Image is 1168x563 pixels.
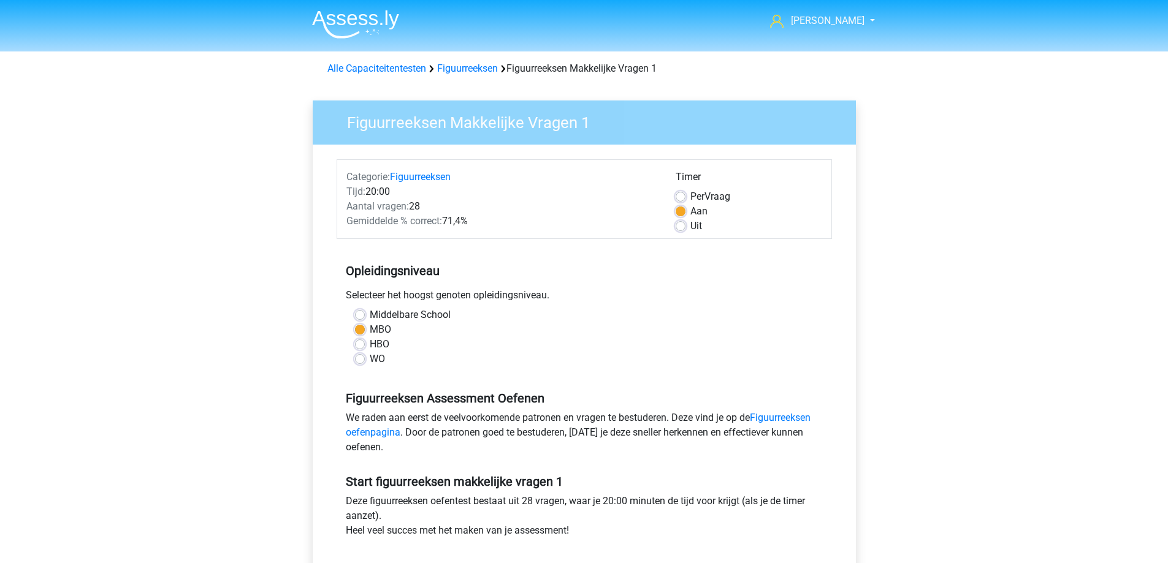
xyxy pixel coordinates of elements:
[312,10,399,39] img: Assessly
[690,191,704,202] span: Per
[676,170,822,189] div: Timer
[370,352,385,366] label: WO
[791,15,865,26] span: [PERSON_NAME]
[337,410,832,459] div: We raden aan eerst de veelvoorkomende patronen en vragen te bestuderen. Deze vind je op de . Door...
[337,199,666,214] div: 28
[370,308,451,322] label: Middelbare School
[390,171,451,183] a: Figuurreeksen
[337,494,832,543] div: Deze figuurreeksen oefentest bestaat uit 28 vragen, waar je 20:00 minuten de tijd voor krijgt (al...
[690,189,730,204] label: Vraag
[690,204,708,219] label: Aan
[332,108,847,132] h3: Figuurreeksen Makkelijke Vragen 1
[337,288,832,308] div: Selecteer het hoogst genoten opleidingsniveau.
[370,337,389,352] label: HBO
[690,219,702,233] label: Uit
[346,200,409,212] span: Aantal vragen:
[346,186,365,197] span: Tijd:
[437,62,498,74] a: Figuurreeksen
[337,184,666,199] div: 20:00
[323,61,846,76] div: Figuurreeksen Makkelijke Vragen 1
[346,259,823,283] h5: Opleidingsniveau
[765,13,866,28] a: [PERSON_NAME]
[346,474,823,489] h5: Start figuurreeksen makkelijke vragen 1
[346,215,442,227] span: Gemiddelde % correct:
[370,322,391,337] label: MBO
[346,171,390,183] span: Categorie:
[346,391,823,406] h5: Figuurreeksen Assessment Oefenen
[327,62,426,74] a: Alle Capaciteitentesten
[337,214,666,229] div: 71,4%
